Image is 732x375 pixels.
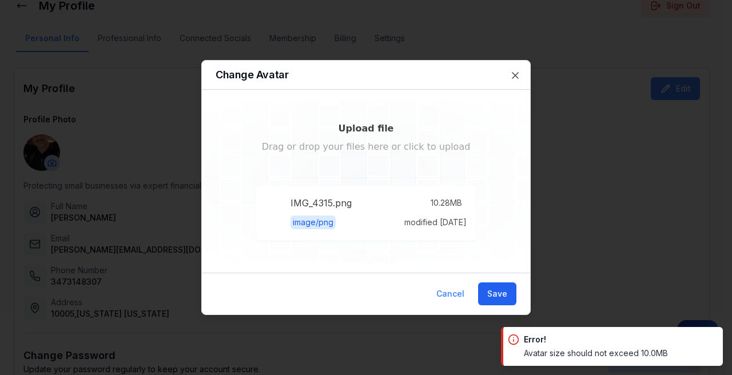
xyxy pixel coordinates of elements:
p: Upload file [339,122,394,135]
p: modified [DATE] [404,217,467,228]
div: Error! [524,334,668,345]
p: image/png [291,216,336,229]
button: Save [478,282,516,305]
h2: Change Avatar [216,70,516,80]
button: Cancel [427,282,474,305]
div: Avatar size should not exceed 10.0MB [524,348,668,359]
p: 10.28 MB [426,195,467,211]
p: IMG_4315.png [291,196,352,210]
p: Drag or drop your files here or click to upload [262,140,471,154]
